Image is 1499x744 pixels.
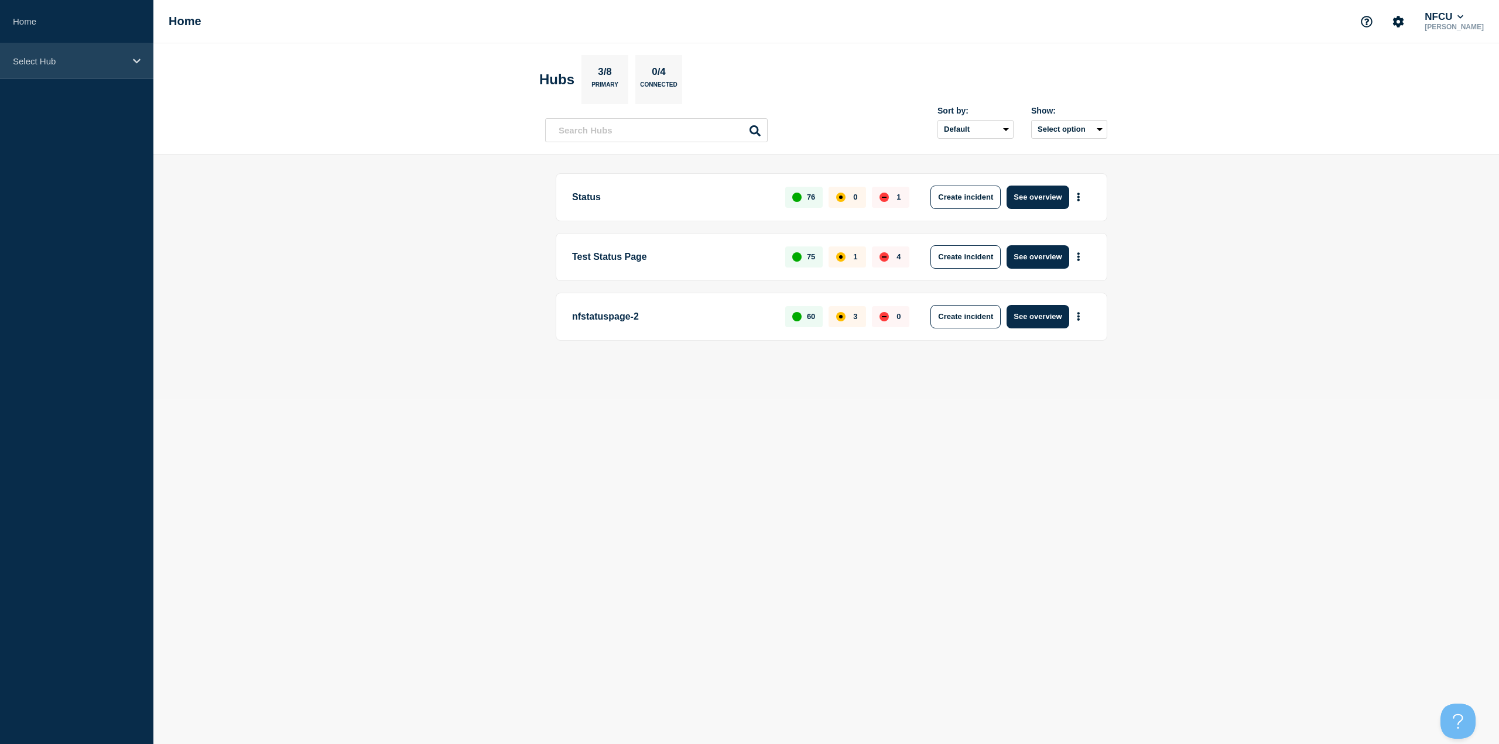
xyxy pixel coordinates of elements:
p: 76 [807,193,815,201]
p: 75 [807,252,815,261]
p: 0 [853,193,857,201]
button: See overview [1007,305,1069,328]
button: Account settings [1386,9,1411,34]
p: Connected [640,81,677,94]
p: 60 [807,312,815,321]
h2: Hubs [539,71,574,88]
iframe: Help Scout Beacon - Open [1440,704,1476,739]
div: down [879,252,889,262]
p: nfstatuspage-2 [572,305,772,328]
p: 0 [896,312,901,321]
div: up [792,193,802,202]
div: Show: [1031,106,1107,115]
button: Create incident [930,305,1001,328]
div: up [792,312,802,321]
select: Sort by [937,120,1014,139]
h1: Home [169,15,201,28]
button: Create incident [930,245,1001,269]
button: More actions [1071,186,1086,208]
p: 1 [896,193,901,201]
p: 3 [853,312,857,321]
button: Select option [1031,120,1107,139]
p: Select Hub [13,56,125,66]
div: up [792,252,802,262]
button: See overview [1007,245,1069,269]
button: More actions [1071,246,1086,268]
p: 4 [896,252,901,261]
p: 1 [853,252,857,261]
p: 3/8 [594,66,617,81]
p: Primary [591,81,618,94]
button: Support [1354,9,1379,34]
div: affected [836,312,846,321]
div: affected [836,193,846,202]
p: Test Status Page [572,245,772,269]
button: NFCU [1422,11,1466,23]
p: [PERSON_NAME] [1422,23,1486,31]
div: down [879,312,889,321]
div: down [879,193,889,202]
div: affected [836,252,846,262]
button: See overview [1007,186,1069,209]
div: Sort by: [937,106,1014,115]
p: Status [572,186,772,209]
p: 0/4 [648,66,670,81]
button: More actions [1071,306,1086,327]
button: Create incident [930,186,1001,209]
input: Search Hubs [545,118,768,142]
